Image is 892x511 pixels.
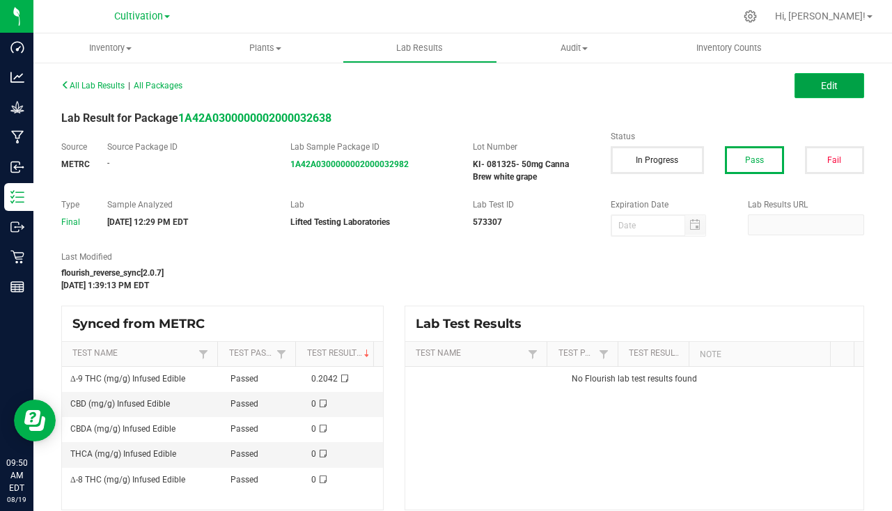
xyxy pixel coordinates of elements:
a: Test ResultSortable [629,348,683,359]
button: Pass [725,146,784,174]
span: - [107,158,109,168]
span: Hi, [PERSON_NAME]! [775,10,866,22]
span: Edit [821,80,838,91]
span: Inventory [33,42,188,54]
label: Expiration Date [611,198,727,211]
strong: Lifted Testing Laboratories [290,217,390,227]
strong: METRC [61,159,90,169]
span: Cultivation [114,10,163,22]
strong: [DATE] 12:29 PM EDT [107,217,188,227]
inline-svg: Retail [10,250,24,264]
strong: 573307 [473,217,502,227]
a: Plants [188,33,343,63]
span: Passed [230,399,258,409]
a: Filter [595,345,612,363]
button: Edit [795,73,864,98]
span: 0 [311,449,316,459]
label: Source [61,141,86,153]
label: Status [611,130,864,143]
a: Filter [195,345,212,363]
span: Δ-9 THC (mg/g) Infused Edible [70,374,185,384]
span: Lab Results [377,42,462,54]
span: Lab Test Results [416,316,532,331]
span: Passed [230,449,258,459]
a: Test NameSortable [416,348,524,359]
span: Plants [189,42,342,54]
span: Δ-8 THC (mg/g) Infused Edible [70,475,185,485]
span: Audit [498,42,651,54]
iframe: Resource center [14,400,56,441]
a: Test PassedSortable [558,348,595,359]
a: Lab Results [343,33,497,63]
th: Note [689,342,830,367]
label: Lab Results URL [748,198,864,211]
inline-svg: Analytics [10,70,24,84]
span: Inventory Counts [678,42,781,54]
inline-svg: Inbound [10,160,24,174]
button: Fail [805,146,864,174]
span: Sortable [683,348,694,359]
a: Audit [497,33,652,63]
span: 0 [311,424,316,434]
inline-svg: Reports [10,280,24,294]
inline-svg: Outbound [10,220,24,234]
label: Lot Number [473,141,589,153]
strong: flourish_reverse_sync[2.0.7] [61,268,164,278]
span: | [128,81,130,91]
a: Test ResultSortable [307,348,368,359]
a: Filter [524,345,541,363]
inline-svg: Manufacturing [10,130,24,144]
span: Lab Result for Package [61,111,331,125]
div: Manage settings [742,10,759,23]
label: Last Modified [61,251,590,263]
a: 1A42A0300000002000032982 [290,159,409,169]
label: Lab [290,198,453,211]
inline-svg: Dashboard [10,40,24,54]
strong: KI- 081325- 50mg Canna Brew white grape [473,159,569,182]
a: Filter [273,345,290,363]
inline-svg: Grow [10,100,24,114]
td: No Flourish lab test results found [405,367,863,391]
a: Test NameSortable [72,348,195,359]
span: All Packages [134,81,182,91]
span: Sortable [361,348,373,359]
button: In Progress [611,146,704,174]
span: Passed [230,475,258,485]
label: Source Package ID [107,141,269,153]
span: THCA (mg/g) Infused Edible [70,449,176,459]
a: Inventory Counts [652,33,806,63]
strong: [DATE] 1:39:13 PM EDT [61,281,149,290]
label: Lab Sample Package ID [290,141,453,153]
inline-svg: Inventory [10,190,24,204]
span: Synced from METRC [72,316,215,331]
label: Type [61,198,86,211]
span: Passed [230,374,258,384]
div: Final [61,216,86,228]
a: 1A42A0300000002000032638 [178,111,331,125]
span: 0 [311,475,316,485]
span: All Lab Results [61,81,125,91]
span: CBDA (mg/g) Infused Edible [70,424,175,434]
span: Passed [230,424,258,434]
p: 09:50 AM EDT [6,457,27,494]
p: 08/19 [6,494,27,505]
span: 0.2042 [311,374,338,384]
span: CBD (mg/g) Infused Edible [70,399,170,409]
label: Lab Test ID [473,198,589,211]
a: Inventory [33,33,188,63]
label: Sample Analyzed [107,198,269,211]
a: Test PassedSortable [229,348,273,359]
span: 0 [311,399,316,409]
